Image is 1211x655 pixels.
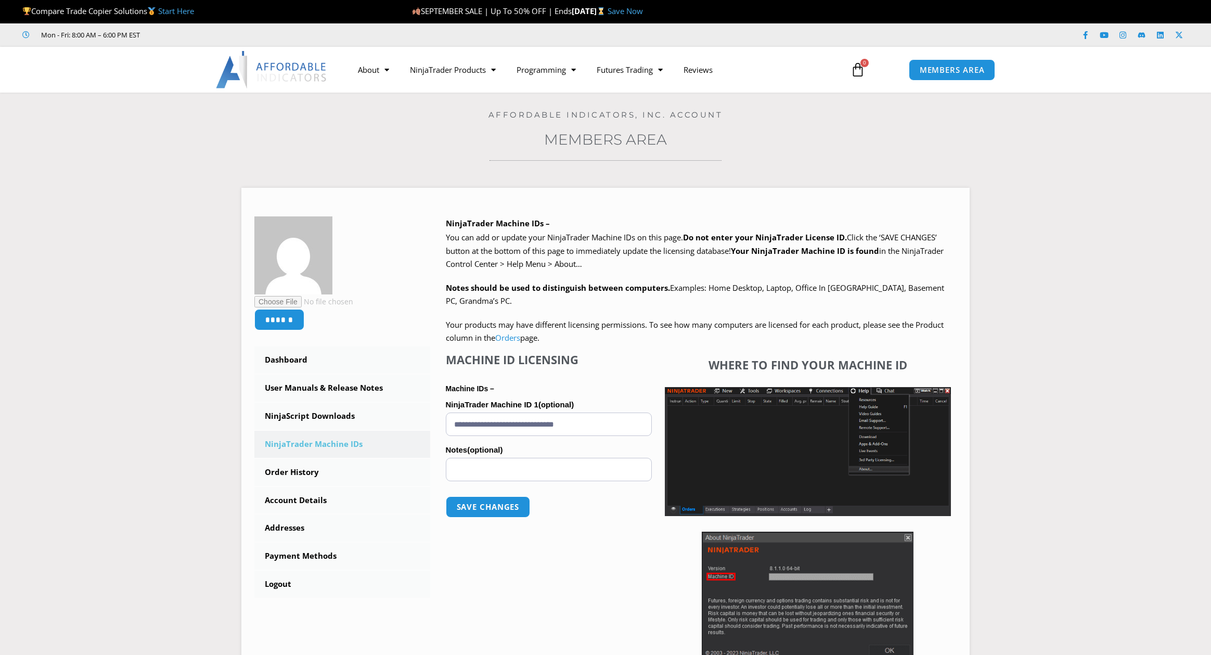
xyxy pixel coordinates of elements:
[254,571,430,598] a: Logout
[665,387,951,516] img: Screenshot 2025-01-17 1155544 | Affordable Indicators – NinjaTrader
[920,66,985,74] span: MEMBERS AREA
[446,232,683,242] span: You can add or update your NinjaTrader Machine IDs on this page.
[154,30,311,40] iframe: Customer reviews powered by Trustpilot
[909,59,996,81] a: MEMBERS AREA
[683,232,847,242] b: Do not enter your NinjaTrader License ID.
[148,7,156,15] img: 🥇
[495,332,520,343] a: Orders
[506,58,586,82] a: Programming
[254,459,430,486] a: Order History
[254,487,430,514] a: Account Details
[400,58,506,82] a: NinjaTrader Products
[254,403,430,430] a: NinjaScript Downloads
[597,7,605,15] img: ⌛
[254,346,430,374] a: Dashboard
[412,6,572,16] span: SEPTEMBER SALE | Up To 50% OFF | Ends
[608,6,643,16] a: Save Now
[254,346,430,598] nav: Account pages
[673,58,723,82] a: Reviews
[446,397,652,413] label: NinjaTrader Machine ID 1
[254,543,430,570] a: Payment Methods
[665,358,951,371] h4: Where to find your Machine ID
[488,110,723,120] a: Affordable Indicators, Inc. Account
[38,29,140,41] span: Mon - Fri: 8:00 AM – 6:00 PM EST
[586,58,673,82] a: Futures Trading
[860,59,869,67] span: 0
[347,58,400,82] a: About
[347,58,839,82] nav: Menu
[446,384,494,393] strong: Machine IDs –
[413,7,420,15] img: 🍂
[254,216,332,294] img: 52d700121ddf1830de01d7480dd92898ff239c464ffb90bb83fc835b89d70987
[446,282,670,293] strong: Notes should be used to distinguish between computers.
[538,400,574,409] span: (optional)
[544,131,667,148] a: Members Area
[446,282,944,306] span: Examples: Home Desktop, Laptop, Office In [GEOGRAPHIC_DATA], Basement PC, Grandma’s PC.
[216,51,328,88] img: LogoAI | Affordable Indicators – NinjaTrader
[446,232,944,269] span: Click the ‘SAVE CHANGES’ button at the bottom of this page to immediately update the licensing da...
[446,319,944,343] span: Your products may have different licensing permissions. To see how many computers are licensed fo...
[22,6,194,16] span: Compare Trade Copier Solutions
[446,353,652,366] h4: Machine ID Licensing
[254,515,430,542] a: Addresses
[254,431,430,458] a: NinjaTrader Machine IDs
[731,246,879,256] strong: Your NinjaTrader Machine ID is found
[446,218,550,228] b: NinjaTrader Machine IDs –
[23,7,31,15] img: 🏆
[572,6,608,16] strong: [DATE]
[254,375,430,402] a: User Manuals & Release Notes
[158,6,194,16] a: Start Here
[835,55,881,85] a: 0
[467,445,503,454] span: (optional)
[446,496,531,518] button: Save changes
[446,442,652,458] label: Notes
